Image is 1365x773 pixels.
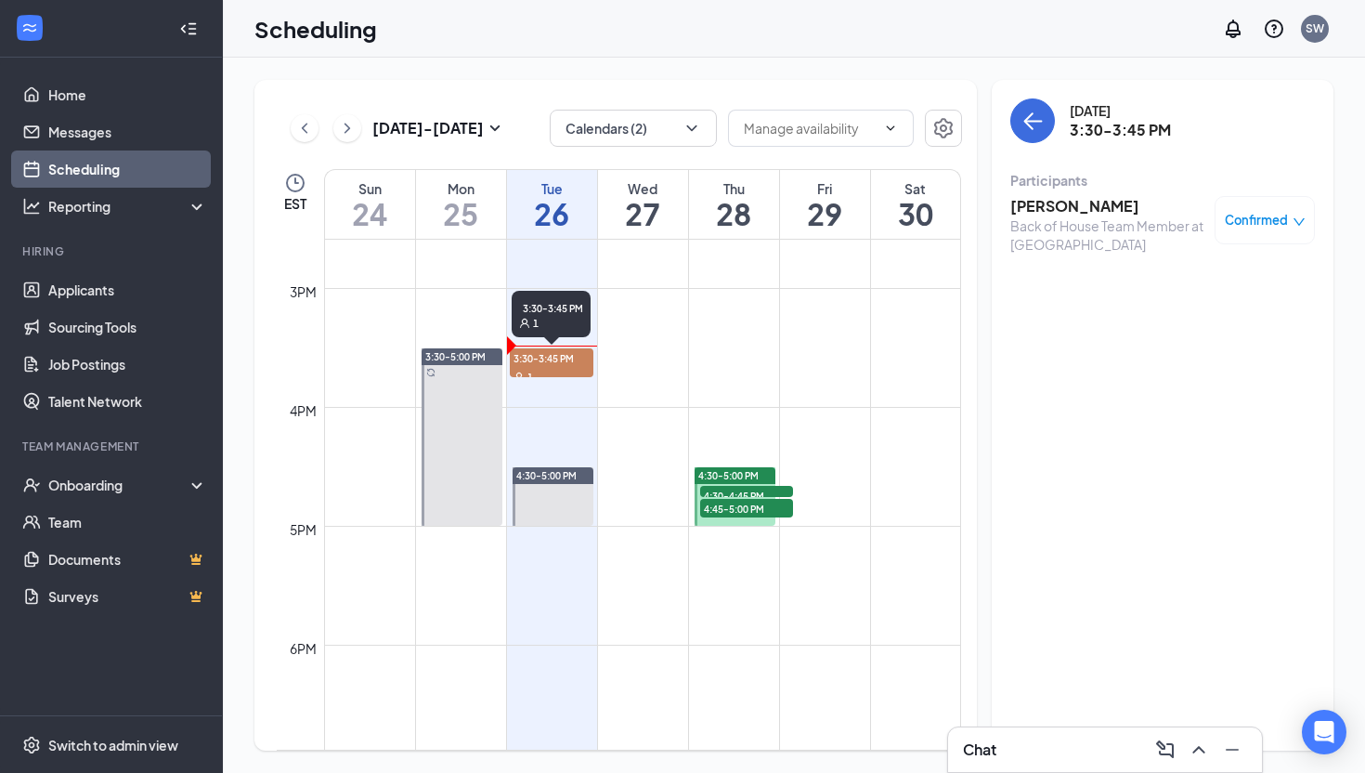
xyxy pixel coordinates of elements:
div: SW [1306,20,1324,36]
div: Onboarding [48,476,191,494]
button: ComposeMessage [1150,735,1180,765]
svg: ChevronDown [883,121,898,136]
svg: Clock [284,172,306,194]
a: Applicants [48,271,207,308]
div: Fri [780,179,870,198]
div: Hiring [22,243,203,259]
button: Minimize [1217,735,1247,765]
a: Sourcing Tools [48,308,207,346]
div: Sun [325,179,415,198]
a: Team [48,504,207,541]
svg: Settings [932,117,955,139]
a: Job Postings [48,346,207,383]
span: 4:30-4:45 PM [700,486,793,504]
a: August 30, 2025 [871,170,961,239]
span: 1 [533,317,539,330]
button: ChevronLeft [291,114,318,142]
a: August 29, 2025 [780,170,870,239]
a: August 26, 2025 [507,170,597,239]
svg: ArrowLeft [1021,110,1044,132]
svg: ChevronUp [1188,739,1210,761]
div: Tue [507,179,597,198]
span: 3:30-5:00 PM [425,350,486,363]
span: 4:30-5:00 PM [698,469,759,482]
span: 4:45-5:00 PM [700,499,793,518]
h3: [PERSON_NAME] [1010,196,1205,216]
a: August 28, 2025 [689,170,779,239]
h1: 28 [689,198,779,229]
svg: UserCheck [22,476,41,494]
button: ChevronRight [333,114,361,142]
svg: User [519,318,530,329]
div: Wed [598,179,688,198]
svg: Notifications [1222,18,1244,40]
span: 3:30-3:45 PM [519,298,583,317]
a: SurveysCrown [48,578,207,615]
h1: Scheduling [254,13,377,45]
div: Switch to admin view [48,736,178,754]
svg: SmallChevronDown [484,117,506,139]
a: DocumentsCrown [48,541,207,578]
h1: 25 [416,198,506,229]
a: Home [48,76,207,113]
svg: Collapse [179,20,198,38]
div: [DATE] [1070,101,1171,120]
a: August 24, 2025 [325,170,415,239]
div: 6pm [286,638,320,659]
a: Messages [48,113,207,151]
svg: User [513,372,525,383]
svg: ChevronLeft [295,117,314,139]
h1: 24 [325,198,415,229]
svg: Settings [22,736,41,754]
div: Thu [689,179,779,198]
div: Mon [416,179,506,198]
svg: ChevronRight [338,117,357,139]
div: 4pm [286,400,320,421]
span: 3:30-3:45 PM [510,348,594,367]
a: Talent Network [48,383,207,420]
div: 5pm [286,519,320,540]
h1: 27 [598,198,688,229]
h3: [DATE] - [DATE] [372,118,484,138]
span: 1 [527,371,533,384]
svg: QuestionInfo [1263,18,1285,40]
input: Manage availability [744,118,876,138]
button: ChevronUp [1184,735,1214,765]
svg: ChevronDown [682,119,701,138]
div: Back of House Team Member at [GEOGRAPHIC_DATA] [1010,216,1205,254]
svg: Minimize [1221,739,1243,761]
span: down [1293,216,1306,229]
svg: ComposeMessage [1154,739,1176,761]
div: Sat [871,179,961,198]
div: Reporting [48,197,208,216]
svg: WorkstreamLogo [20,19,39,37]
h1: 30 [871,198,961,229]
span: 4:30-5:00 PM [516,469,577,482]
svg: Analysis [22,197,41,216]
button: Settings [925,110,962,147]
div: Participants [1010,171,1315,190]
a: Scheduling [48,151,207,188]
div: Team Management [22,439,203,454]
a: August 25, 2025 [416,170,506,239]
h1: 29 [780,198,870,229]
h3: 3:30-3:45 PM [1070,120,1171,140]
a: August 27, 2025 [598,170,688,239]
span: EST [284,194,306,213]
div: 3pm [286,282,320,302]
div: Open Intercom Messenger [1302,710,1346,754]
h1: 26 [507,198,597,229]
h3: Chat [963,740,996,760]
span: Confirmed [1225,211,1288,229]
button: back-button [1010,98,1055,143]
svg: Sync [426,368,435,377]
button: Calendars (2)ChevronDown [550,110,717,147]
